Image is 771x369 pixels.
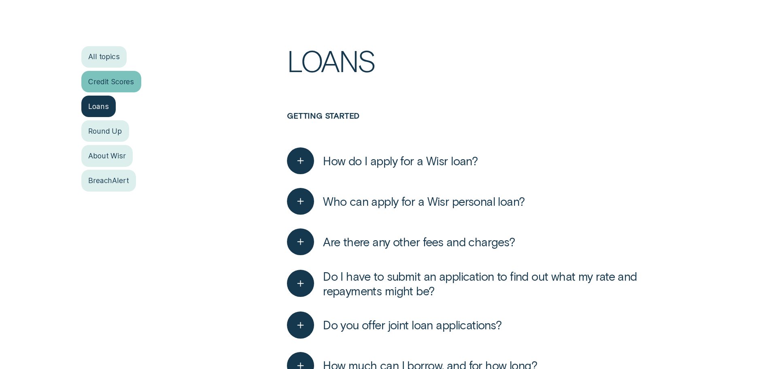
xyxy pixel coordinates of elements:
span: Who can apply for a Wisr personal loan? [323,194,525,209]
span: Are there any other fees and charges? [323,235,515,249]
a: All topics [81,46,127,68]
button: Do I have to submit an application to find out what my rate and repayments might be? [287,269,690,298]
a: About Wisr [81,145,133,166]
span: Do you offer joint loan applications? [323,318,502,332]
a: BreachAlert [81,170,136,191]
a: Loans [81,96,116,117]
button: How do I apply for a Wisr loan? [287,147,478,175]
h1: Loans [287,46,690,111]
span: How do I apply for a Wisr loan? [323,154,478,168]
a: Round Up [81,120,129,142]
button: Do you offer joint loan applications? [287,311,502,339]
a: Credit Scores [81,71,141,92]
button: Are there any other fees and charges? [287,228,515,256]
span: Do I have to submit an application to find out what my rate and repayments might be? [323,269,690,298]
h3: Getting started [287,111,690,141]
button: Who can apply for a Wisr personal loan? [287,188,525,215]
